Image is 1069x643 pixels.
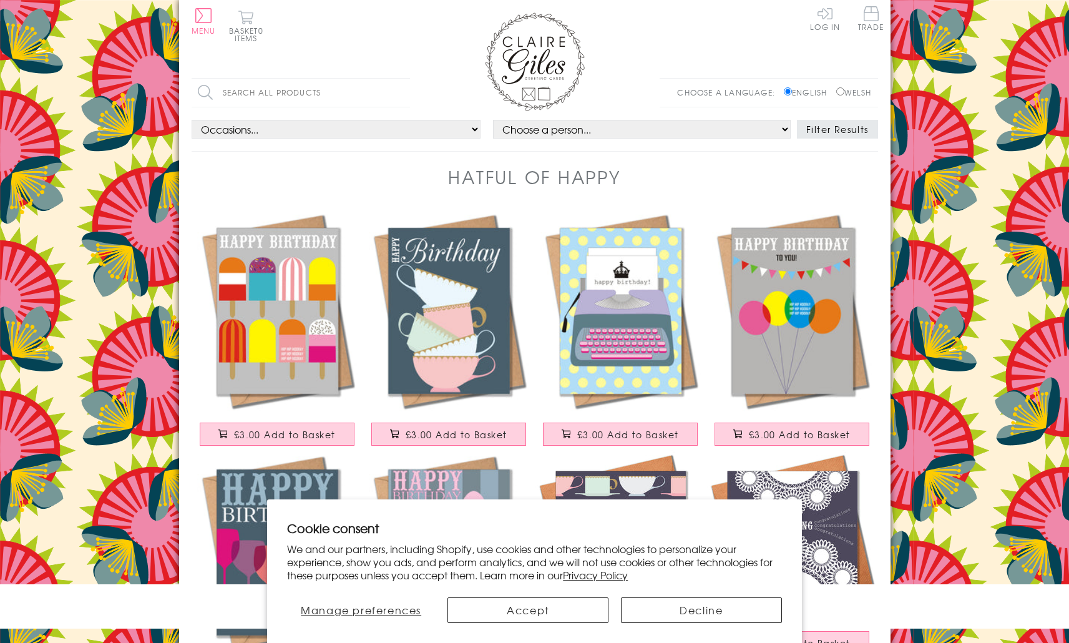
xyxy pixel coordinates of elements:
[363,209,535,413] img: Birthday Card, Tea Cups, Happy Birthday
[200,423,354,446] button: £3.00 Add to Basket
[784,87,833,98] label: English
[543,423,698,446] button: £3.00 Add to Basket
[810,6,840,31] a: Log In
[706,209,878,413] img: Birthday Card, Balloons, Happy Birthday To You!
[192,8,216,34] button: Menu
[836,87,844,96] input: Welsh
[858,6,884,31] span: Trade
[706,209,878,425] a: Birthday Card, Balloons, Happy Birthday To You! £3.00 Add to Basket
[398,79,410,107] input: Search
[234,428,336,441] span: £3.00 Add to Basket
[836,87,872,98] label: Welsh
[706,450,878,622] img: Wedding Card, Doilies, Wedding Congratulations
[715,423,869,446] button: £3.00 Add to Basket
[287,519,782,537] h2: Cookie consent
[287,542,782,581] p: We and our partners, including Shopify, use cookies and other technologies to personalize your ex...
[235,25,263,44] span: 0 items
[797,120,878,139] button: Filter Results
[535,450,706,622] img: Birthday Card, Tea Cups, Happy Birthday
[577,428,679,441] span: £3.00 Add to Basket
[192,209,363,425] a: Birthday Card, Ice Lollies, Happy Birthday £3.00 Add to Basket
[229,10,263,42] button: Basket0 items
[301,602,421,617] span: Manage preferences
[535,209,706,425] a: Birthday Card, Typewriter, Happy Birthday £3.00 Add to Basket
[447,597,608,623] button: Accept
[406,428,507,441] span: £3.00 Add to Basket
[485,12,585,111] img: Claire Giles Greetings Cards
[192,79,410,107] input: Search all products
[749,428,851,441] span: £3.00 Add to Basket
[371,423,526,446] button: £3.00 Add to Basket
[784,87,792,96] input: English
[563,567,628,582] a: Privacy Policy
[192,209,363,413] img: Birthday Card, Ice Lollies, Happy Birthday
[621,597,782,623] button: Decline
[535,209,706,413] img: Birthday Card, Typewriter, Happy Birthday
[363,209,535,425] a: Birthday Card, Tea Cups, Happy Birthday £3.00 Add to Basket
[677,87,781,98] p: Choose a language:
[192,25,216,36] span: Menu
[448,164,620,190] h1: Hatful of Happy
[287,597,435,623] button: Manage preferences
[858,6,884,33] a: Trade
